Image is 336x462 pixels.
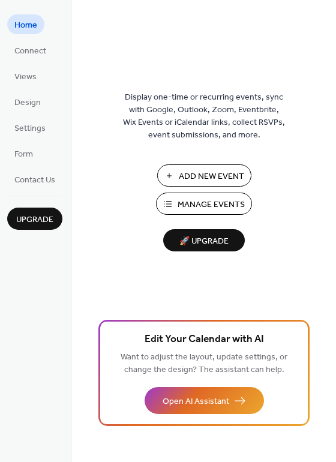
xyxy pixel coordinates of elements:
[145,331,264,348] span: Edit Your Calendar with AI
[7,169,62,189] a: Contact Us
[7,143,40,163] a: Form
[7,40,53,60] a: Connect
[14,174,55,187] span: Contact Us
[7,14,44,34] a: Home
[7,208,62,230] button: Upgrade
[14,45,46,58] span: Connect
[163,395,229,408] span: Open AI Assistant
[121,349,287,378] span: Want to adjust the layout, update settings, or change the design? The assistant can help.
[7,92,48,112] a: Design
[7,118,53,137] a: Settings
[163,229,245,251] button: 🚀 Upgrade
[170,233,238,250] span: 🚀 Upgrade
[14,71,37,83] span: Views
[145,387,264,414] button: Open AI Assistant
[123,91,285,142] span: Display one-time or recurring events, sync with Google, Outlook, Zoom, Eventbrite, Wix Events or ...
[179,170,244,183] span: Add New Event
[14,97,41,109] span: Design
[14,122,46,135] span: Settings
[157,164,251,187] button: Add New Event
[14,19,37,32] span: Home
[178,199,245,211] span: Manage Events
[156,193,252,215] button: Manage Events
[14,148,33,161] span: Form
[7,66,44,86] a: Views
[16,214,53,226] span: Upgrade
